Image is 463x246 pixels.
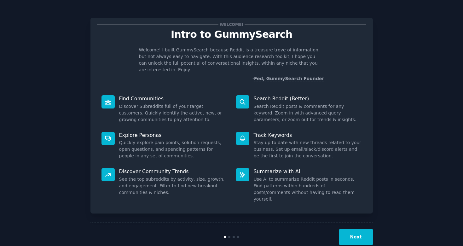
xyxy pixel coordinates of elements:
[254,168,362,175] p: Summarize with AI
[254,103,362,123] dd: Search Reddit posts & comments for any keyword. Zoom in with advanced query parameters, or zoom o...
[339,229,373,245] button: Next
[218,21,244,28] span: Welcome!
[119,95,227,102] p: Find Communities
[254,139,362,159] dd: Stay up to date with new threads related to your business. Set up email/slack/discord alerts and ...
[254,95,362,102] p: Search Reddit (Better)
[119,176,227,196] dd: See the top subreddits by activity, size, growth, and engagement. Filter to find new breakout com...
[254,176,362,202] dd: Use AI to summarize Reddit posts in seconds. Find patterns within hundreds of posts/comments with...
[119,168,227,175] p: Discover Community Trends
[139,47,324,73] p: Welcome! I built GummySearch because Reddit is a treasure trove of information, but not always ea...
[254,76,324,81] a: Fed, GummySearch Founder
[119,132,227,138] p: Explore Personas
[119,139,227,159] dd: Quickly explore pain points, solution requests, open questions, and spending patterns for people ...
[254,132,362,138] p: Track Keywords
[252,75,324,82] div: -
[97,29,366,40] p: Intro to GummySearch
[119,103,227,123] dd: Discover Subreddits full of your target customers. Quickly identify the active, new, or growing c...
